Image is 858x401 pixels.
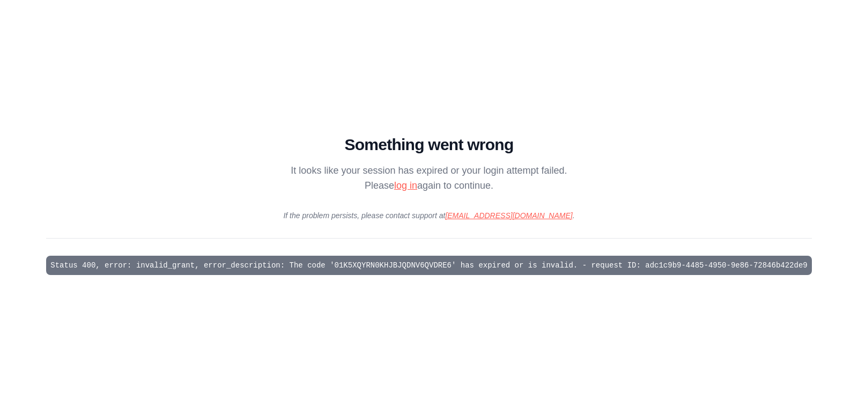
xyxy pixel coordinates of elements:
[46,210,811,221] p: If the problem persists, please contact support at .
[46,163,811,178] p: It looks like your session has expired or your login attempt failed.
[46,135,811,154] h1: Something went wrong
[46,178,811,193] p: Please again to continue.
[445,211,572,220] a: [EMAIL_ADDRESS][DOMAIN_NAME]
[394,180,417,191] a: log in
[46,256,811,275] pre: Status 400, error: invalid_grant, error_description: The code '01K5XQYRN0KHJBJQDNV6QVDRE6' has ex...
[804,350,858,401] iframe: Chat Widget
